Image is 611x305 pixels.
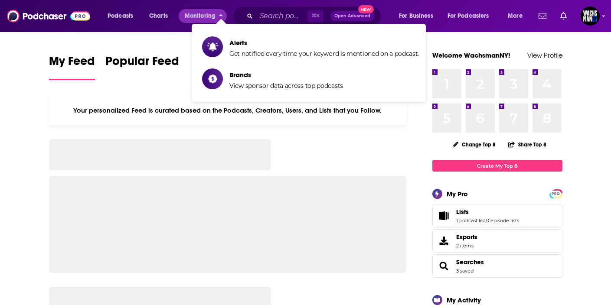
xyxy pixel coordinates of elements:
[456,243,477,249] span: 2 items
[7,8,90,24] img: Podchaser - Follow, Share and Rate Podcasts
[456,208,519,216] a: Lists
[485,217,486,224] span: ,
[456,233,477,241] span: Exports
[393,9,444,23] button: open menu
[502,9,533,23] button: open menu
[49,96,407,125] div: Your personalized Feed is curated based on the Podcasts, Creators, Users, and Lists that you Follow.
[149,10,168,22] span: Charts
[581,6,600,26] img: User Profile
[256,9,307,23] input: Search podcasts, credits, & more...
[229,39,419,47] span: Alerts
[229,50,419,58] span: Get notified every time your keyword is mentioned on a podcast.
[229,82,343,90] span: View sponsor data across top podcasts
[49,54,95,80] a: My Feed
[435,235,453,247] span: Exports
[334,14,370,18] span: Open Advanced
[358,5,374,13] span: New
[456,217,485,224] a: 1 podcast list
[105,54,179,80] a: Popular Feed
[527,51,562,59] a: View Profile
[508,10,523,22] span: More
[456,268,474,274] a: 3 saved
[456,208,469,216] span: Lists
[557,9,570,23] a: Show notifications dropdown
[551,191,561,197] span: PRO
[229,71,343,79] span: Brands
[144,9,173,23] a: Charts
[486,217,519,224] a: 0 episode lists
[435,210,453,222] a: Lists
[432,160,562,172] a: Create My Top 8
[179,9,227,23] button: close menu
[49,54,95,74] span: My Feed
[551,190,561,197] a: PRO
[101,9,144,23] button: open menu
[447,190,468,198] div: My Pro
[432,51,510,59] a: Welcome WachsmanNY!
[105,54,179,74] span: Popular Feed
[581,6,600,26] button: Show profile menu
[442,9,502,23] button: open menu
[330,11,374,21] button: Open AdvancedNew
[447,296,481,304] div: My Activity
[432,204,562,227] span: Lists
[535,9,550,23] a: Show notifications dropdown
[241,6,390,26] div: Search podcasts, credits, & more...
[435,260,453,272] a: Searches
[399,10,433,22] span: For Business
[432,229,562,253] a: Exports
[456,258,484,266] a: Searches
[432,254,562,278] span: Searches
[448,139,501,150] button: Change Top 8
[508,136,547,153] button: Share Top 8
[185,10,216,22] span: Monitoring
[581,6,600,26] span: Logged in as WachsmanNY
[108,10,133,22] span: Podcasts
[448,10,489,22] span: For Podcasters
[307,10,323,22] span: ⌘ K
